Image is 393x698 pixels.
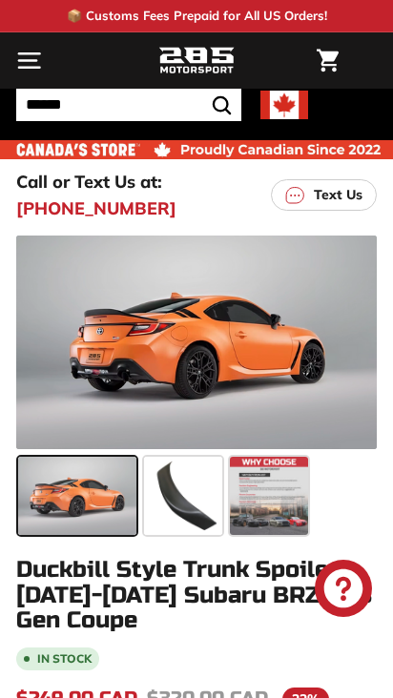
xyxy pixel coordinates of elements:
[67,7,327,26] p: 📦 Customs Fees Prepaid for All US Orders!
[16,169,162,195] p: Call or Text Us at:
[271,179,377,211] a: Text Us
[16,195,176,221] a: [PHONE_NUMBER]
[314,185,362,205] p: Text Us
[16,558,377,633] h1: Duckbill Style Trunk Spoiler - [DATE]-[DATE] Subaru BRZ ZD8 Gen Coupe
[158,45,235,77] img: Logo_285_Motorsport_areodynamics_components
[309,560,378,622] inbox-online-store-chat: Shopify online store chat
[37,653,92,665] b: In stock
[16,89,241,121] input: Search
[307,33,348,88] a: Cart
